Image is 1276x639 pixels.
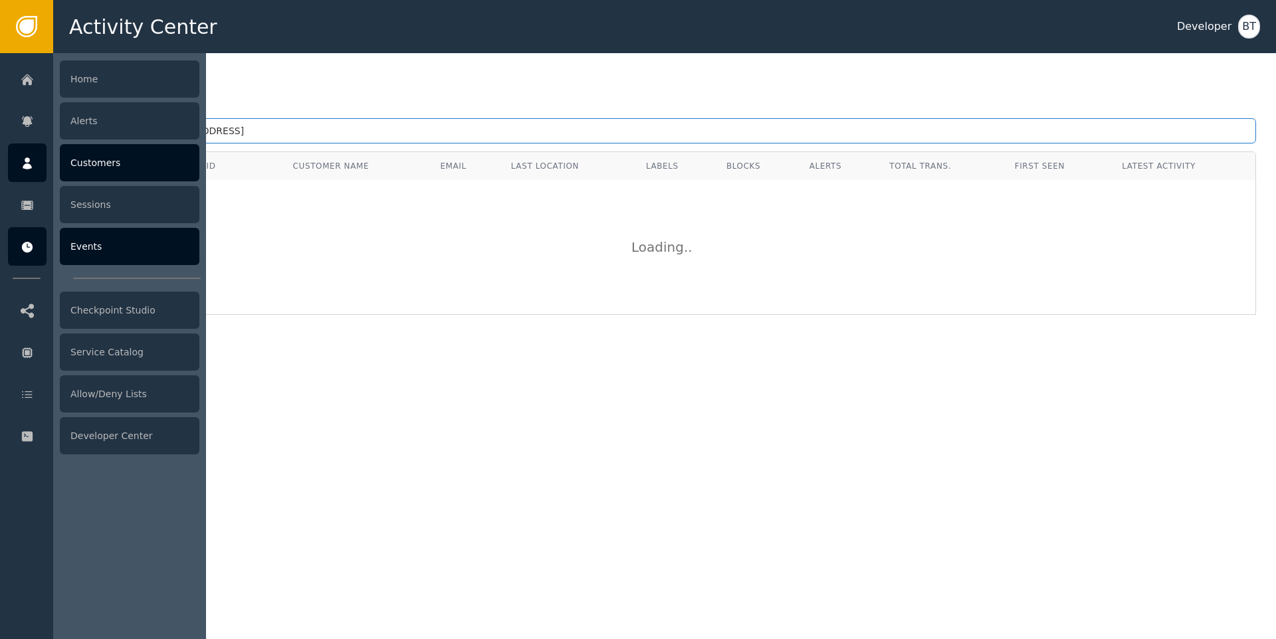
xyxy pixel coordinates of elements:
[60,228,199,265] div: Events
[8,375,199,413] a: Allow/Deny Lists
[60,375,199,412] div: Allow/Deny Lists
[1015,160,1103,172] div: First Seen
[8,60,199,98] a: Home
[440,160,490,172] div: Email
[8,102,199,140] a: Alerts
[293,160,421,172] div: Customer Name
[8,291,199,329] a: Checkpoint Studio
[1122,160,1245,172] div: Latest Activity
[1177,19,1231,35] div: Developer
[60,144,199,181] div: Customers
[73,118,1256,143] input: Search by name, email, or ID
[60,333,199,371] div: Service Catalog
[60,292,199,329] div: Checkpoint Studio
[511,160,626,172] div: Last Location
[889,160,995,172] div: Total Trans.
[8,143,199,182] a: Customers
[60,417,199,454] div: Developer Center
[646,160,706,172] div: Labels
[60,60,199,98] div: Home
[69,12,217,42] span: Activity Center
[60,102,199,139] div: Alerts
[726,160,790,172] div: Blocks
[809,160,869,172] div: Alerts
[631,237,698,257] div: Loading ..
[8,185,199,224] a: Sessions
[8,416,199,455] a: Developer Center
[60,186,199,223] div: Sessions
[8,227,199,266] a: Events
[1238,15,1260,39] button: BT
[8,333,199,371] a: Service Catalog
